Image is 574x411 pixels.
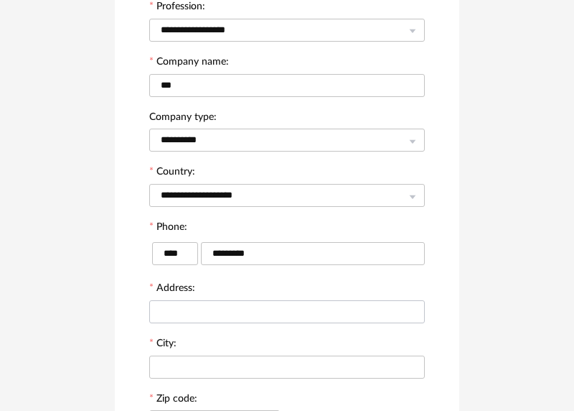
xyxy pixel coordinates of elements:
label: Company name: [149,57,229,70]
label: City: [149,338,177,351]
label: Zip code: [149,394,197,407]
label: Country: [149,167,195,180]
label: Company type: [149,112,217,125]
label: Address: [149,283,195,296]
label: Profession: [149,1,205,14]
label: Phone: [149,222,187,235]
